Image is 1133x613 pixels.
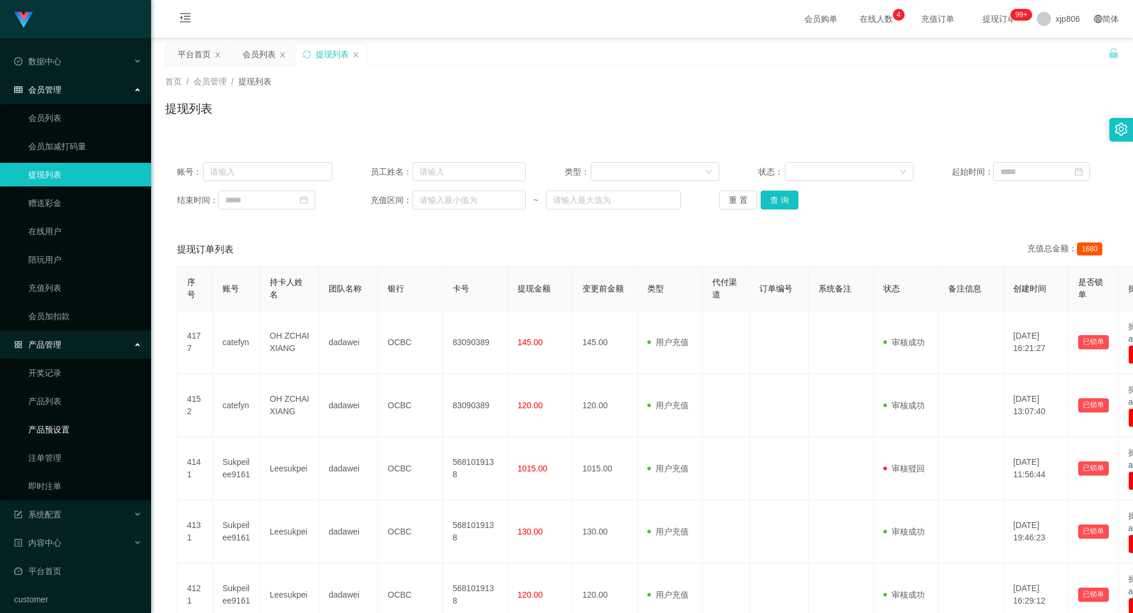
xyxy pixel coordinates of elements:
span: 用户充值 [647,337,689,347]
span: 状态 [883,284,900,293]
span: 充值订单 [915,15,960,23]
td: 1015.00 [573,437,638,500]
span: 120.00 [518,401,543,410]
i: 图标: down [705,168,712,176]
i: 图标: global [1094,15,1102,23]
span: 数据中心 [14,57,61,66]
span: 订单编号 [759,284,793,293]
span: 卡号 [453,284,469,293]
td: [DATE] 16:21:27 [1004,311,1069,374]
td: 4131 [178,500,213,563]
i: 图标: down [899,168,906,176]
td: 83090389 [443,374,508,437]
td: 4141 [178,437,213,500]
span: 审核驳回 [883,464,925,473]
span: 员工姓名： [371,166,412,178]
span: 1680 [1077,242,1102,255]
span: 用户充值 [647,590,689,599]
button: 已锁单 [1078,335,1109,349]
span: 120.00 [518,590,543,599]
span: 账号： [177,166,203,178]
span: 在线人数 [854,15,899,23]
span: 起始时间： [952,166,993,178]
td: 5681019138 [443,437,508,500]
a: 产品预设置 [28,418,142,441]
td: Leesukpei [260,500,319,563]
span: 银行 [388,284,404,293]
input: 请输入 [203,162,332,181]
span: 提现列表 [238,77,271,86]
td: OH ZCHAI XIANG [260,311,319,374]
div: 充值总金额： [1027,242,1107,257]
span: 系统配置 [14,510,61,519]
span: 1015.00 [518,464,548,473]
i: 图标: sync [303,50,311,58]
i: 图标: calendar [300,196,308,204]
a: 即时注单 [28,474,142,498]
a: 赠送彩金 [28,191,142,215]
a: 注单管理 [28,446,142,470]
span: 团队名称 [329,284,362,293]
i: 图标: close [214,51,221,58]
td: OCBC [378,374,443,437]
span: 用户充值 [647,401,689,410]
td: dadawei [319,374,378,437]
span: 充值区间： [371,194,412,206]
td: OCBC [378,437,443,500]
span: 130.00 [518,527,543,536]
i: 图标: close [279,51,286,58]
span: 序号 [187,277,195,299]
input: 请输入 [412,162,526,181]
span: 类型： [565,166,591,178]
i: 图标: form [14,510,22,519]
td: dadawei [319,437,378,500]
span: 创建时间 [1013,284,1046,293]
i: 图标: profile [14,539,22,547]
p: 4 [896,9,900,21]
sup: 265 [1011,9,1032,21]
div: 平台首页 [178,43,211,65]
span: 内容中心 [14,538,61,548]
span: 审核成功 [883,337,925,347]
span: 是否锁单 [1078,277,1103,299]
span: 会员管理 [14,85,61,94]
i: 图标: menu-fold [165,1,205,38]
input: 请输入最小值为 [412,191,526,209]
td: dadawei [319,500,378,563]
span: 变更前金额 [582,284,624,293]
td: 130.00 [573,500,638,563]
span: 用户充值 [647,527,689,536]
td: [DATE] 19:46:23 [1004,500,1069,563]
td: Sukpeilee9161 [213,500,260,563]
a: 会员加减打码量 [28,135,142,158]
button: 已锁单 [1078,398,1109,412]
a: 在线用户 [28,219,142,243]
span: 提现订单 [977,15,1021,23]
td: 120.00 [573,374,638,437]
button: 已锁单 [1078,525,1109,539]
td: OCBC [378,311,443,374]
button: 已锁单 [1078,461,1109,476]
span: 类型 [647,284,664,293]
i: 图标: setting [1115,123,1128,136]
td: Sukpeilee9161 [213,437,260,500]
td: dadawei [319,311,378,374]
td: [DATE] 11:56:44 [1004,437,1069,500]
a: 充值列表 [28,276,142,300]
a: 产品列表 [28,389,142,413]
button: 重 置 [719,191,757,209]
img: logo.9652507e.png [14,12,33,28]
sup: 4 [893,9,905,21]
td: 83090389 [443,311,508,374]
a: 会员列表 [28,106,142,130]
td: 145.00 [573,311,638,374]
span: 状态： [758,166,785,178]
span: 结束时间： [177,194,218,206]
span: 备注信息 [948,284,981,293]
i: 图标: unlock [1108,48,1119,58]
span: 持卡人姓名 [270,277,303,299]
td: 4177 [178,311,213,374]
i: 图标: close [352,51,359,58]
span: 会员管理 [194,77,227,86]
button: 已锁单 [1078,588,1109,602]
